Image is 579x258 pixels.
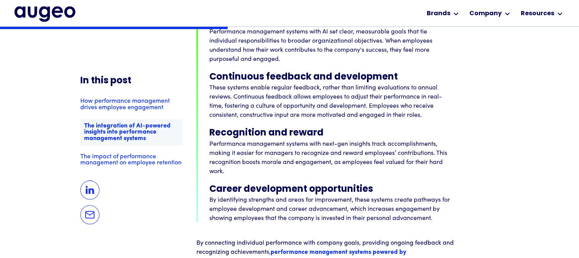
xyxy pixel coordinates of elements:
[521,9,554,18] div: Resources
[209,72,398,82] h3: Continuous feedback and development
[14,6,75,21] img: Augeo's full logo in midnight blue.
[209,82,455,119] p: These systems enable regular feedback, rather than limiting evaluations to annual reviews. Contin...
[80,119,183,145] a: The integration of AI-powered insights into performance management systems
[469,9,502,18] div: Company
[209,139,455,175] p: Performance management systems with next-gen insights track accomplishments, making it easier for...
[209,128,324,138] h3: Recognition and reward
[80,154,183,166] a: The impact of performance management on employee retention
[14,6,75,21] a: home
[427,9,450,18] div: Brands
[209,194,455,222] p: By identifying strengths and areas for improvement, these systems create pathways for employee de...
[209,185,373,194] h3: Career development opportunities
[80,76,183,86] h5: In this post
[196,226,455,235] p: ‍
[209,26,455,63] p: Performance management systems with AI set clear, measurable goals that tie individual responsibi...
[80,98,183,111] a: How performance management drives employee engagement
